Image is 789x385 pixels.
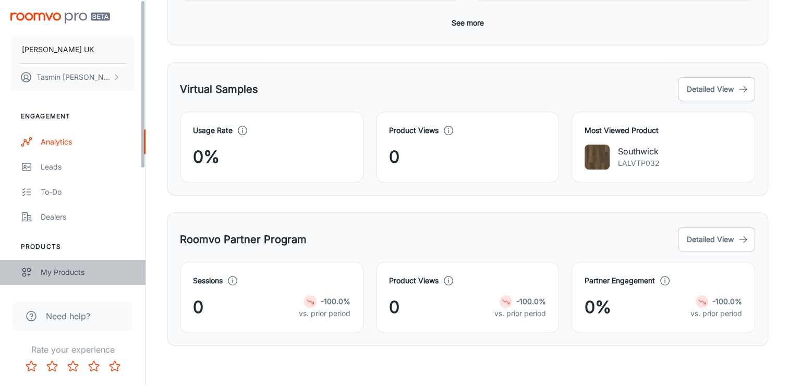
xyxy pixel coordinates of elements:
button: Rate 4 star [83,356,104,377]
button: Detailed View [678,77,755,101]
h4: Most Viewed Product [585,125,742,136]
div: Dealers [41,211,135,223]
button: [PERSON_NAME] UK [10,36,135,63]
h5: Virtual Samples [180,81,258,97]
button: Tasmin [PERSON_NAME] [10,64,135,91]
span: 0% [585,295,611,320]
button: Rate 3 star [63,356,83,377]
strong: -100.0% [712,297,742,306]
button: Detailed View [678,227,755,251]
span: 0 [389,295,399,320]
button: See more [447,14,488,32]
div: To-do [41,186,135,198]
h4: Partner Engagement [585,275,655,286]
div: My Products [41,267,135,278]
p: Rate your experience [8,343,137,356]
span: 0% [193,145,220,170]
p: Southwick [618,145,660,158]
p: vs. prior period [690,308,742,319]
span: 0 [193,295,203,320]
h4: Sessions [193,275,223,286]
h4: Product Views [389,125,439,136]
p: Tasmin [PERSON_NAME] [37,71,110,83]
strong: -100.0% [321,297,350,306]
p: LALVTP032 [618,158,660,169]
span: Need help? [46,310,90,322]
p: vs. prior period [299,308,350,319]
button: Rate 1 star [21,356,42,377]
button: Rate 5 star [104,356,125,377]
h4: Usage Rate [193,125,233,136]
strong: -100.0% [516,297,546,306]
button: Rate 2 star [42,356,63,377]
p: vs. prior period [494,308,546,319]
span: 0 [389,145,399,170]
h4: Product Views [389,275,439,286]
div: Leads [41,161,135,173]
p: [PERSON_NAME] UK [22,44,94,55]
h5: Roomvo Partner Program [180,232,307,247]
div: Analytics [41,136,135,148]
img: Southwick [585,145,610,170]
img: Roomvo PRO Beta [10,13,110,23]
